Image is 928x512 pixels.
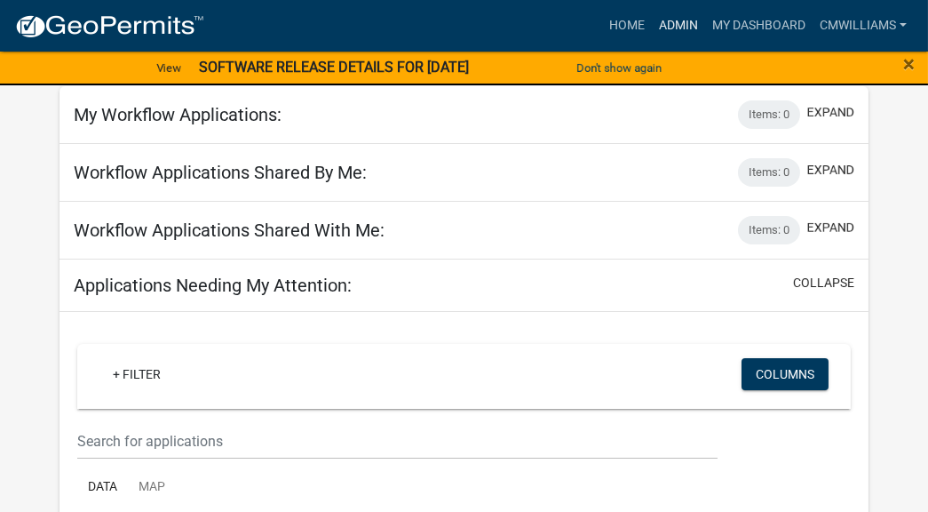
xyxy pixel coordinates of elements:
[602,9,652,43] a: Home
[738,158,800,187] div: Items: 0
[793,274,854,292] button: collapse
[74,104,282,125] h5: My Workflow Applications:
[99,358,175,390] a: + Filter
[813,9,914,43] a: cmwilliams
[705,9,813,43] a: My Dashboard
[74,275,352,296] h5: Applications Needing My Attention:
[742,358,829,390] button: Columns
[569,53,669,83] button: Don't show again
[652,9,705,43] a: Admin
[738,216,800,244] div: Items: 0
[807,219,854,237] button: expand
[738,100,800,129] div: Items: 0
[903,52,915,76] span: ×
[807,161,854,180] button: expand
[149,53,188,83] a: View
[903,53,915,75] button: Close
[74,162,367,183] h5: Workflow Applications Shared By Me:
[807,103,854,122] button: expand
[199,59,469,76] strong: SOFTWARE RELEASE DETAILS FOR [DATE]
[74,220,385,241] h5: Workflow Applications Shared With Me:
[77,423,717,460] input: Search for applications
